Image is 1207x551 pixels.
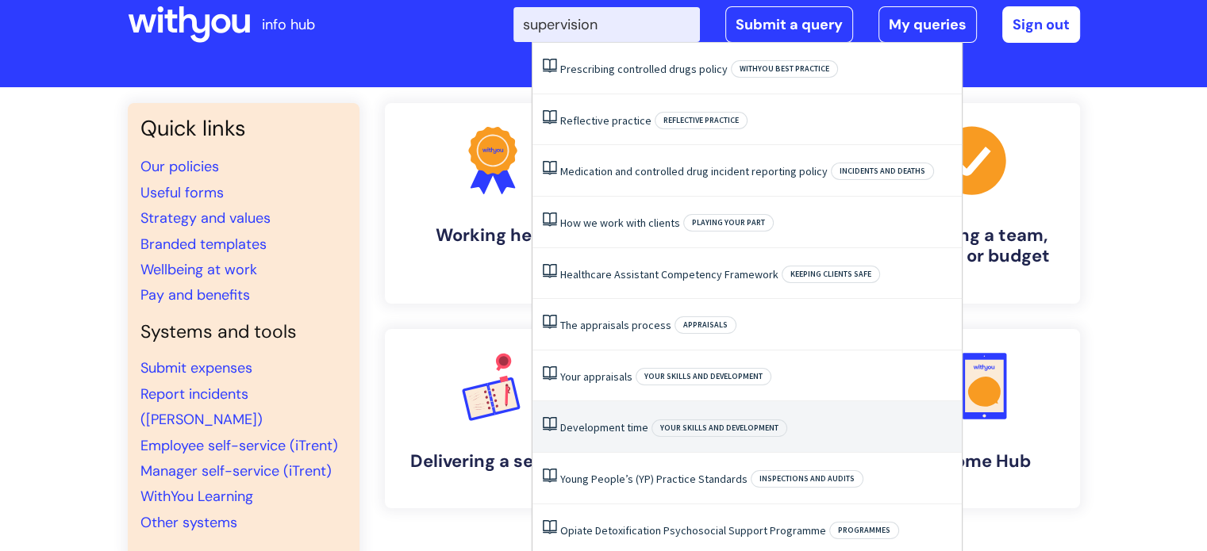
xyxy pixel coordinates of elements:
span: WithYou best practice [731,60,838,78]
a: Report incidents ([PERSON_NAME]) [140,385,263,429]
a: How we work with clients [560,216,680,230]
a: Other systems [140,513,237,532]
p: info hub [262,12,315,37]
a: The appraisals process [560,318,671,332]
h4: Welcome Hub [877,451,1067,472]
a: Our policies [140,157,219,176]
a: Working here [385,103,601,304]
a: Opiate Detoxification Psychosocial Support Programme [560,523,826,538]
div: | - [513,6,1080,43]
input: Search [513,7,700,42]
span: Playing your part [683,214,774,231]
a: Managing a team, building or budget [864,103,1080,304]
a: Sign out [1002,6,1080,43]
a: Manager self-service (iTrent) [140,461,332,480]
span: Reflective practice [655,112,748,129]
a: Branded templates [140,235,267,254]
span: Inspections and audits [751,470,863,488]
a: Wellbeing at work [140,260,257,279]
a: Prescribing controlled drugs policy [560,62,728,76]
h4: Working here [398,225,588,246]
a: WithYou Learning [140,487,253,506]
a: Submit a query [725,6,853,43]
a: Delivering a service [385,329,601,508]
a: Submit expenses [140,358,252,377]
a: Reflective practice [560,113,652,128]
a: Useful forms [140,183,224,202]
h4: Managing a team, building or budget [877,225,1067,267]
span: Your skills and development [652,419,787,437]
a: Pay and benefits [140,285,250,304]
span: Incidents and deaths [831,163,934,180]
h3: Quick links [140,116,347,141]
a: Strategy and values [140,209,271,228]
a: Medication and controlled drug incident reporting policy [560,164,828,178]
a: Your appraisals [560,369,632,384]
a: Young People’s (YP) Practice Standards [560,472,748,486]
span: Programmes [829,522,899,539]
span: Your skills and development [636,368,771,385]
a: My queries [878,6,977,43]
h4: Systems and tools [140,321,347,343]
a: Development time [560,420,648,434]
a: Employee self-service (iTrent) [140,436,338,455]
span: Appraisals [675,316,736,334]
h4: Delivering a service [398,451,588,472]
a: Welcome Hub [864,329,1080,508]
span: Keeping clients safe [782,266,880,283]
a: Healthcare Assistant Competency Framework [560,267,778,281]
